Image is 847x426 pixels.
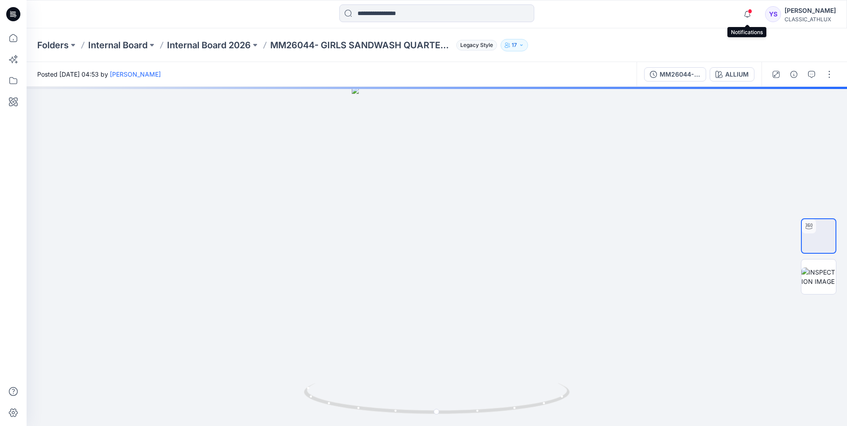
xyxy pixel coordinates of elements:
a: Internal Board 2026 [167,39,251,51]
span: Legacy Style [456,40,497,50]
div: YS [765,6,781,22]
div: [PERSON_NAME] [785,5,836,16]
p: 17 [512,40,517,50]
span: Posted [DATE] 04:53 by [37,70,161,79]
button: MM26044- GIRLS SANDWASH QUARTER ZIP- WITH SELF TRIM [644,67,706,81]
a: [PERSON_NAME] [110,70,161,78]
a: Folders [37,39,69,51]
button: 17 [501,39,528,51]
div: CLASSIC_ATHLUX [785,16,836,23]
button: Details [787,67,801,81]
a: Internal Board [88,39,148,51]
div: MM26044- GIRLS SANDWASH QUARTER ZIP- WITH SELF TRIM [660,70,700,79]
div: ALLIUM [725,70,749,79]
button: ALLIUM [710,67,754,81]
img: INSPECTION IMAGE [801,267,836,286]
button: Legacy Style [453,39,497,51]
p: MM26044- GIRLS SANDWASH QUARTER ZIP- WITH SELF TRIM [270,39,453,51]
